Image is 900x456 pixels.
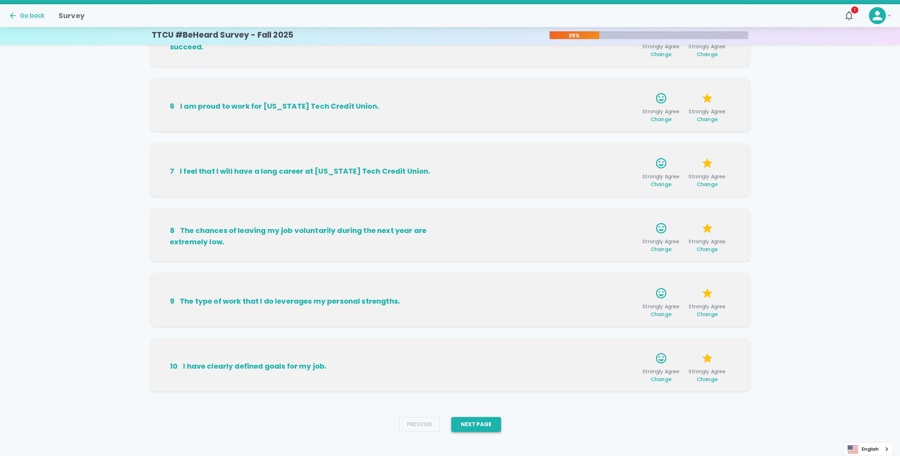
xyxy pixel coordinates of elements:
[170,225,175,236] div: 8
[651,246,672,253] span: Change
[687,303,727,318] span: Strongly Agree
[851,6,858,13] span: 1
[170,101,175,112] div: 6
[687,238,727,253] span: Strongly Agree
[170,101,450,112] h6: I am proud to work for [US_STATE] Tech Credit Union.
[170,360,450,372] h6: I have clearly defined goals for my job.
[170,165,450,177] h6: I feel that I will have a long career at [US_STATE] Tech Credit Union.
[687,108,727,123] span: Strongly Agree
[651,116,672,123] span: Change
[59,10,85,21] h1: Survey
[451,417,501,432] button: Next Page
[844,443,893,456] a: English
[170,360,177,372] div: 10
[697,181,718,188] span: Change
[641,303,681,318] span: Strongly Agree
[641,108,681,123] span: Strongly Agree
[651,51,672,58] span: Change
[697,376,718,383] span: Change
[170,225,450,248] h6: The chances of leaving my job voluntarily during the next year are extremely low.
[170,295,450,307] h6: The type of work that I do leverages my personal strengths.
[651,181,672,188] span: Change
[651,376,672,383] span: Change
[844,442,893,456] div: Language
[651,311,672,318] span: Change
[152,30,293,40] h4: TTCU #BeHeard Survey - Fall 2025
[641,238,681,253] span: Strongly Agree
[687,368,727,383] span: Strongly Agree
[697,311,718,318] span: Change
[170,165,174,177] div: 7
[550,32,599,39] p: 25%
[844,442,893,456] aside: Language selected: English
[687,173,727,188] span: Strongly Agree
[697,246,718,253] span: Change
[9,11,44,20] button: Go back
[641,368,681,383] span: Strongly Agree
[641,173,681,188] span: Strongly Agree
[840,7,857,24] button: 1
[697,51,718,58] span: Change
[697,116,718,123] span: Change
[170,295,174,307] div: 9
